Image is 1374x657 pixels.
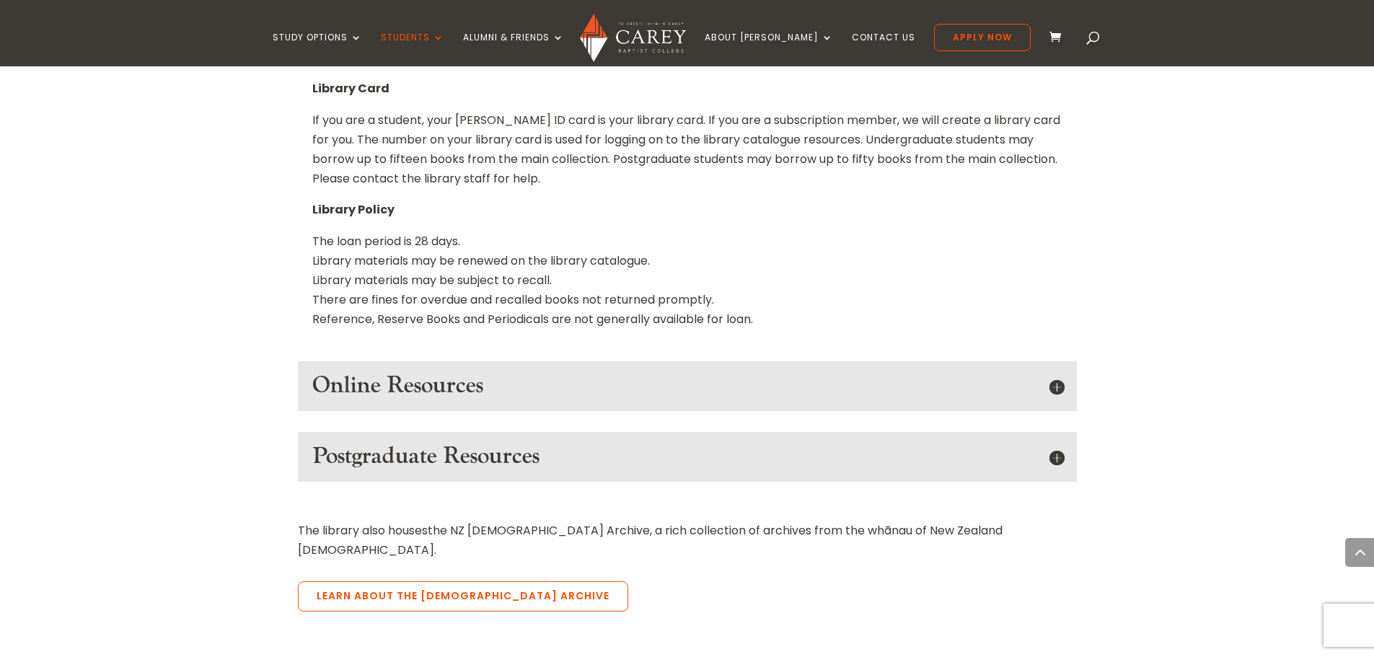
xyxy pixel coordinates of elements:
img: Carey Baptist College [580,14,686,62]
h5: Online Resources [312,372,1062,400]
p: The loan period is 28 days. Library materials may be renewed on the library catalogue. Library ma... [312,232,1062,330]
p: If you are a student, your [PERSON_NAME] ID card is your library card. If you are a subscription ... [312,110,1062,200]
a: Students [381,32,444,66]
a: Apply Now [934,24,1031,51]
strong: Library Policy [312,201,395,218]
a: Learn about the [DEMOGRAPHIC_DATA] Archive [298,581,628,612]
a: About [PERSON_NAME] [705,32,833,66]
a: Alumni & Friends [463,32,564,66]
a: Contact Us [852,32,915,66]
strong: Library Card [312,80,389,97]
h5: Postgraduate Resources [312,443,1062,470]
p: The library also houses [298,521,1077,560]
a: Study Options [273,32,362,66]
span: the NZ [DEMOGRAPHIC_DATA] Archive, a rich collection of archives from the whānau of New Zealand [... [298,522,1003,558]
